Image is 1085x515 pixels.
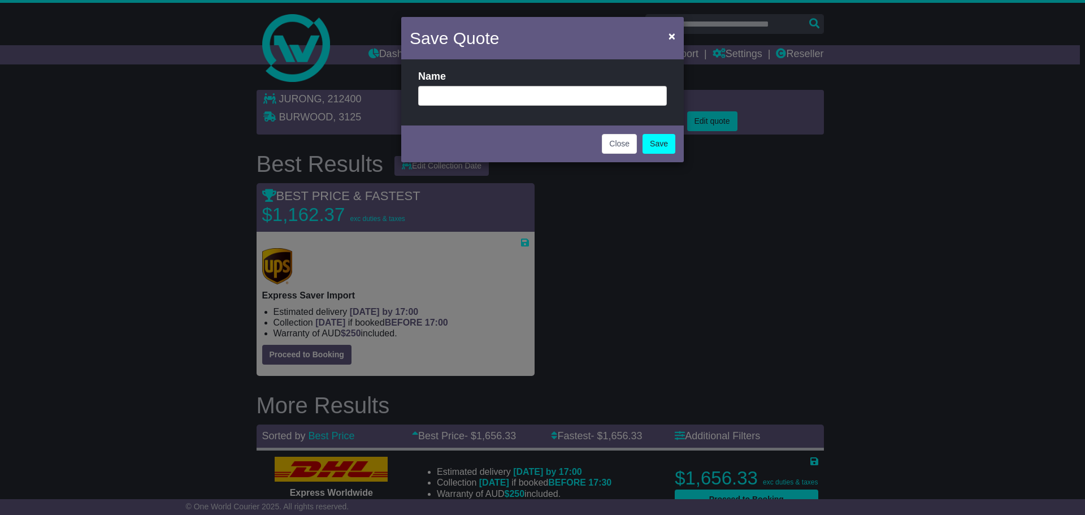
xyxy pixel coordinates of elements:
label: Name [418,71,446,83]
h4: Save Quote [410,25,499,51]
span: × [669,29,675,42]
a: Save [643,134,675,154]
button: Close [663,24,681,47]
button: Close [602,134,637,154]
